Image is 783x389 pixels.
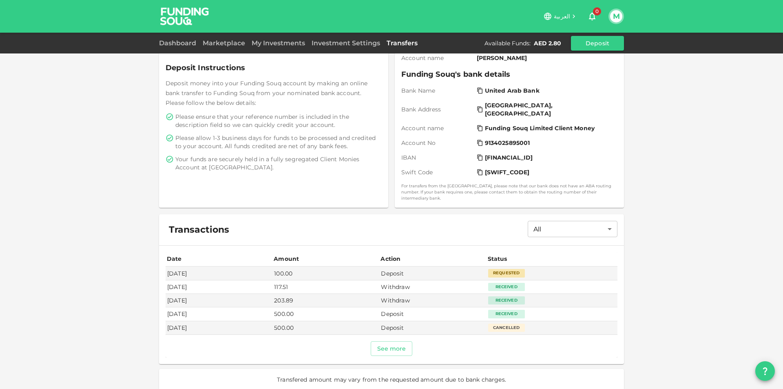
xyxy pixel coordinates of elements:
span: United Arab Bank [485,87,540,95]
div: Date [167,254,183,264]
button: question [755,361,775,381]
td: [DATE] [166,280,272,294]
span: Your funds are securely held in a fully segregated Client Monies Account at [GEOGRAPHIC_DATA]. [175,155,380,171]
div: Status [488,254,508,264]
span: Funding Souq's bank details [401,69,617,80]
span: Deposit Instructions [166,62,382,73]
span: Bank Name [401,87,473,95]
span: Please ensure that your reference number is included in the description field so we can quickly c... [175,113,380,129]
td: Deposit [379,321,486,335]
a: Investment Settings [308,39,383,47]
div: Requested [488,269,525,277]
div: Received [488,283,525,291]
span: Account name [401,124,473,132]
div: Amount [274,254,299,264]
a: Marketplace [199,39,248,47]
td: 117.51 [272,280,379,294]
button: 0 [584,8,600,24]
div: AED 2.80 [534,39,561,47]
span: Account name [401,54,473,62]
span: Please allow 1-3 business days for funds to be processed and credited to your account. All funds ... [175,134,380,150]
button: M [610,10,622,22]
div: Received [488,310,525,318]
span: [SWIFT_CODE] [485,168,530,176]
a: Transfers [383,39,421,47]
td: Withdraw [379,294,486,307]
span: 0 [593,7,601,16]
td: 203.89 [272,294,379,307]
td: 500.00 [272,321,379,335]
span: Transfered amount may vary from the requested amount due to bank charges. [277,376,506,384]
td: 100.00 [272,267,379,280]
td: [DATE] [166,294,272,307]
div: Received [488,296,525,305]
span: [FINANCIAL_ID] [485,153,533,162]
div: All [528,221,617,237]
div: Action [380,254,401,264]
span: Funding Souq Limited Client Money [485,124,595,132]
div: Cancelled [488,324,525,332]
td: Withdraw [379,280,486,294]
span: Account No [401,139,473,147]
span: Swift Code [401,168,473,176]
small: For transfers from the [GEOGRAPHIC_DATA], please note that our bank does not have an ABA routing ... [401,183,617,201]
td: 500.00 [272,307,379,321]
a: Dashboard [159,39,199,47]
td: [DATE] [166,267,272,280]
span: Deposit money into your Funding Souq account by making an online bank transfer to Funding Souq fr... [166,80,367,107]
span: [GEOGRAPHIC_DATA], [GEOGRAPHIC_DATA] [485,101,613,118]
span: العربية [554,13,570,20]
span: 9134025895001 [485,139,530,147]
a: My Investments [248,39,308,47]
span: Bank Address [401,105,473,113]
div: Available Funds : [484,39,531,47]
td: [DATE] [166,307,272,321]
td: [DATE] [166,321,272,335]
span: IBAN [401,153,473,162]
td: Deposit [379,267,486,280]
button: See more [371,341,413,356]
span: Transactions [169,224,229,236]
button: Deposit [571,36,624,51]
td: Deposit [379,307,486,321]
span: [PERSON_NAME] [477,54,614,62]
